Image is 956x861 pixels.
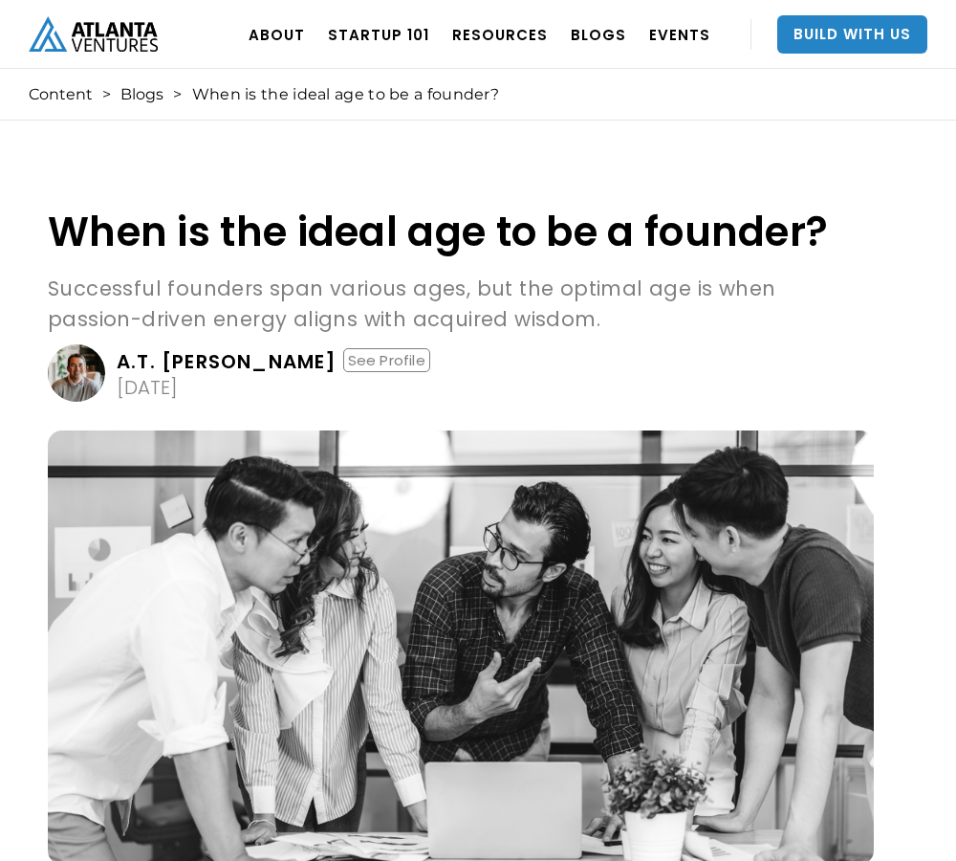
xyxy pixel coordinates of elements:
a: BLOGS [571,8,626,61]
h1: When is the ideal age to be a founder? [48,210,874,254]
div: See Profile [343,348,430,372]
a: Blogs [120,85,163,104]
a: RESOURCES [452,8,548,61]
a: Build With Us [777,15,927,54]
div: When is the ideal age to be a founder? [192,85,499,104]
div: > [173,85,182,104]
div: A.T. [PERSON_NAME] [117,352,337,371]
div: > [102,85,111,104]
a: Content [29,85,93,104]
a: Startup 101 [328,8,429,61]
a: EVENTS [649,8,710,61]
a: ABOUT [249,8,305,61]
div: [DATE] [117,378,178,397]
a: A.T. [PERSON_NAME]See Profile[DATE] [48,344,874,402]
p: Successful founders span various ages, but the optimal age is when passion-driven energy aligns w... [48,274,874,335]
